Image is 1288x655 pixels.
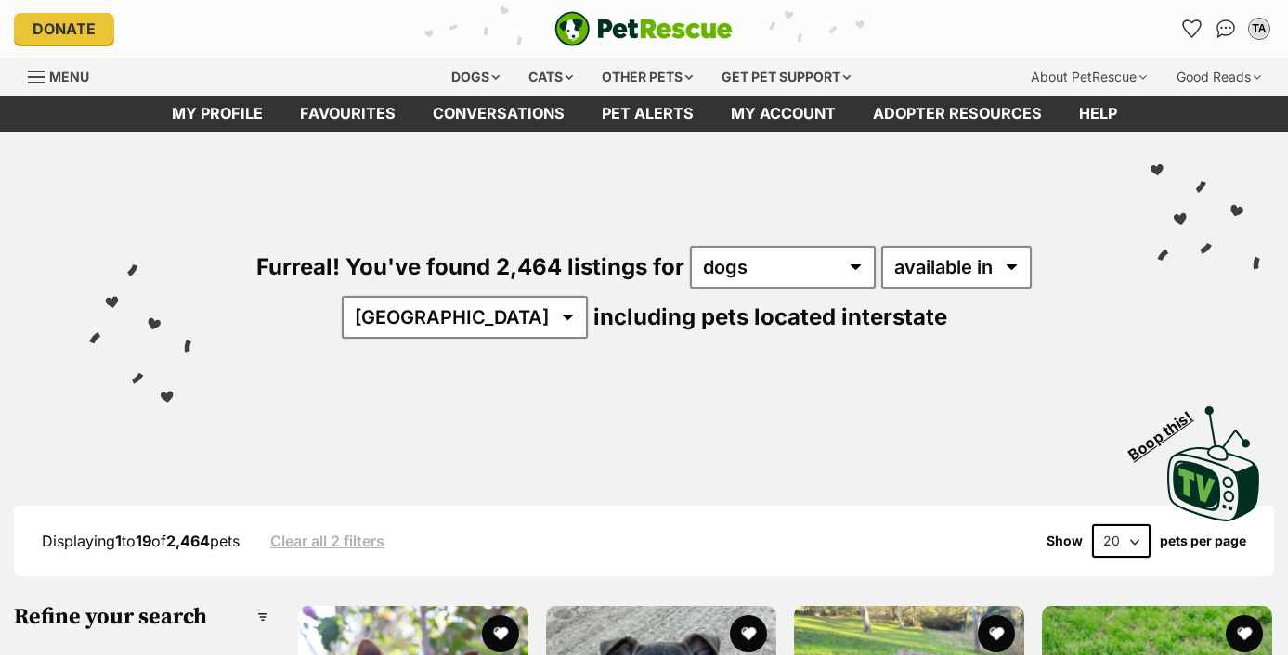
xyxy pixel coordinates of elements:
[49,69,89,84] span: Menu
[1216,19,1236,38] img: chat-41dd97257d64d25036548639549fe6c8038ab92f7586957e7f3b1b290dea8141.svg
[1160,533,1246,548] label: pets per page
[153,96,281,132] a: My profile
[1125,396,1211,463] span: Boop this!
[1226,615,1263,652] button: favourite
[256,253,684,280] span: Furreal! You've found 2,464 listings for
[978,615,1015,652] button: favourite
[1250,19,1268,38] div: TA
[583,96,712,132] a: Pet alerts
[589,58,706,96] div: Other pets
[28,58,102,92] a: Menu
[730,615,767,652] button: favourite
[115,532,122,550] strong: 1
[712,96,854,132] a: My account
[1047,533,1083,548] span: Show
[42,532,240,550] span: Displaying to of pets
[14,13,114,45] a: Donate
[709,58,864,96] div: Get pet support
[1167,390,1260,525] a: Boop this!
[1164,58,1274,96] div: Good Reads
[593,303,947,330] span: including pets located interstate
[166,532,210,550] strong: 2,464
[554,11,733,46] a: PetRescue
[270,533,384,549] a: Clear all 2 filters
[1018,58,1160,96] div: About PetRescue
[1177,14,1274,44] ul: Account quick links
[136,532,151,550] strong: 19
[281,96,414,132] a: Favourites
[1167,406,1260,521] img: PetRescue TV logo
[554,11,733,46] img: logo-e224e6f780fb5917bec1dbf3a21bbac754714ae5b6737aabdf751b685950b380.svg
[438,58,513,96] div: Dogs
[1060,96,1136,132] a: Help
[1211,14,1241,44] a: Conversations
[854,96,1060,132] a: Adopter resources
[14,604,268,630] h3: Refine your search
[515,58,586,96] div: Cats
[1177,14,1207,44] a: Favourites
[414,96,583,132] a: conversations
[482,615,519,652] button: favourite
[1244,14,1274,44] button: My account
